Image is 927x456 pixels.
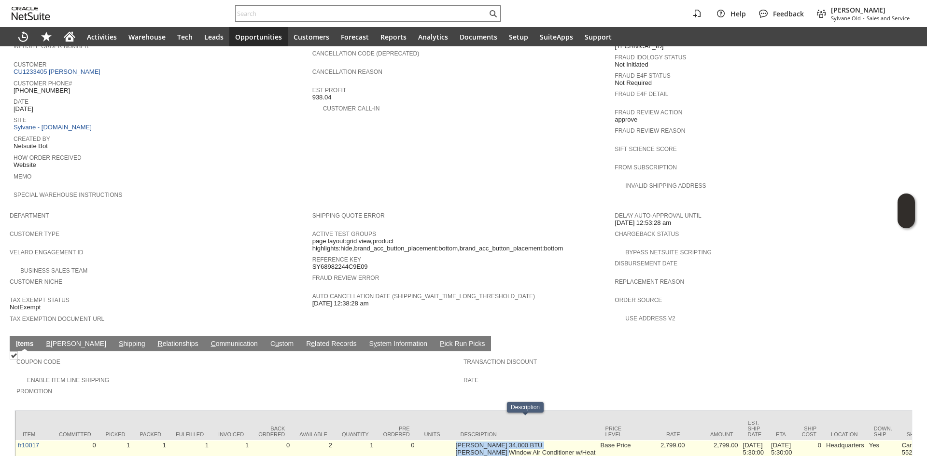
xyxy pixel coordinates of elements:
a: Bypass NetSuite Scripting [625,249,711,256]
span: Tech [177,32,193,41]
svg: Home [64,31,75,42]
span: page layout:grid view,product highlights:hide,brand_acc_button_placement:bottom,brand_acc_button_... [312,237,610,252]
a: Active Test Groups [312,231,376,237]
div: Amount [695,431,733,437]
a: System Information [366,340,430,349]
a: Tech [171,27,198,46]
input: Search [236,8,487,19]
span: [DATE] 12:53:28 am [615,219,671,227]
a: Cancellation Reason [312,69,382,75]
a: Created By [14,136,50,142]
a: Customer Call-in [323,105,380,112]
span: Sylvane Old [831,14,861,22]
span: Not Required [615,79,652,87]
a: How Order Received [14,154,82,161]
a: Leads [198,27,229,46]
span: S [119,340,123,347]
a: Auto Cancellation Date (shipping_wait_time_long_threshold_date) [312,293,535,300]
span: u [275,340,279,347]
a: Customer Phone# [14,80,72,87]
a: Forecast [335,27,375,46]
a: Fraud E4F Detail [615,91,668,97]
div: Down. Ship [874,426,892,437]
a: Reports [375,27,412,46]
a: fr10017 [18,442,39,449]
div: Invoiced [218,431,244,437]
div: ETA [776,431,787,437]
a: Relationships [155,340,201,349]
span: SuiteApps [540,32,573,41]
span: - [863,14,865,22]
span: Opportunities [235,32,282,41]
a: Shipping Quote Error [312,212,385,219]
span: y [374,340,377,347]
a: Fraud Review Action [615,109,682,116]
span: Leads [204,32,224,41]
span: Netsuite Bot [14,142,48,150]
a: Velaro Engagement ID [10,249,83,256]
a: Setup [503,27,534,46]
a: SuiteApps [534,27,579,46]
span: [TECHNICAL_ID] [615,42,663,50]
span: Oracle Guided Learning Widget. To move around, please hold and drag [898,211,915,229]
div: Packed [140,431,161,437]
a: Unrolled view on [900,338,912,349]
svg: Shortcuts [41,31,52,42]
a: Warehouse [123,27,171,46]
span: Analytics [418,32,448,41]
a: Tax Exemption Document URL [10,316,104,322]
span: Feedback [773,9,804,18]
a: Customer Type [10,231,59,237]
a: Fraud Review Reason [615,127,685,134]
div: Picked [106,431,126,437]
div: Rate [642,431,680,437]
a: Customers [288,27,335,46]
div: Ship Cost [801,426,816,437]
a: CU1233405 [PERSON_NAME] [14,68,103,75]
div: Committed [59,431,91,437]
a: Sift Science Score [615,146,676,152]
a: Est Profit [312,87,346,94]
svg: logo [12,7,50,20]
a: Custom [268,340,296,349]
a: Cancellation Code (deprecated) [312,50,420,57]
span: SY68982244C9E09 [312,263,368,271]
div: Back Ordered [258,426,285,437]
svg: Recent Records [17,31,29,42]
span: C [211,340,216,347]
div: Fulfilled [176,431,204,437]
span: Help [730,9,746,18]
a: From Subscription [615,164,677,171]
div: Quantity [342,431,369,437]
a: Department [10,212,49,219]
span: e [311,340,315,347]
a: Fraud E4F Status [615,72,671,79]
span: [PHONE_NUMBER] [14,87,70,95]
a: Disbursement Date [615,260,677,267]
span: 938.04 [312,94,332,101]
a: Promotion [16,388,52,395]
a: Communication [209,340,260,349]
a: Coupon Code [16,359,60,365]
div: Location [831,431,859,437]
span: [PERSON_NAME] [831,5,910,14]
span: Setup [509,32,528,41]
span: R [158,340,163,347]
span: Activities [87,32,117,41]
a: Business Sales Team [20,267,87,274]
a: Memo [14,173,31,180]
span: Warehouse [128,32,166,41]
a: Rate [463,377,478,384]
a: Special Warehouse Instructions [14,192,122,198]
span: [DATE] 12:38:28 am [312,300,369,307]
div: Description [511,404,540,411]
div: Description [461,431,591,437]
a: Opportunities [229,27,288,46]
a: Related Records [304,340,359,349]
a: Fraud Review Error [312,275,379,281]
a: Transaction Discount [463,359,537,365]
span: B [46,340,51,347]
a: Analytics [412,27,454,46]
a: Use Address V2 [625,315,675,322]
a: B[PERSON_NAME] [44,340,109,349]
